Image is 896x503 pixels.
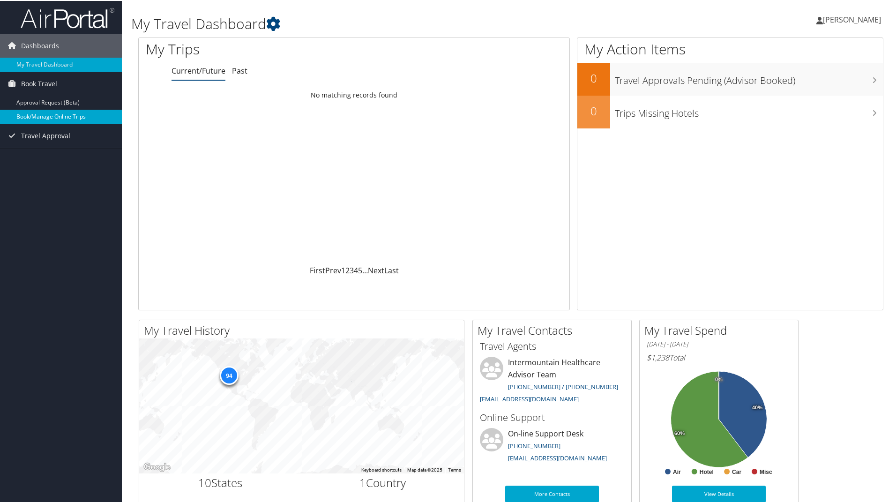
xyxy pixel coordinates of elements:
[146,474,295,490] h2: States
[577,62,883,95] a: 0Travel Approvals Pending (Advisor Booked)
[505,485,599,502] a: More Contacts
[478,322,631,338] h2: My Travel Contacts
[615,68,883,86] h3: Travel Approvals Pending (Advisor Booked)
[384,264,399,275] a: Last
[577,95,883,128] a: 0Trips Missing Hotels
[732,468,741,474] text: Car
[362,264,368,275] span: …
[198,474,211,489] span: 10
[448,466,461,472] a: Terms (opens in new tab)
[131,13,637,33] h1: My Travel Dashboard
[142,460,172,473] img: Google
[350,264,354,275] a: 3
[325,264,341,275] a: Prev
[142,460,172,473] a: Open this area in Google Maps (opens a new window)
[354,264,358,275] a: 4
[310,264,325,275] a: First
[615,101,883,119] h3: Trips Missing Hotels
[139,86,569,103] td: No matching records found
[644,322,798,338] h2: My Travel Spend
[577,102,610,118] h2: 0
[700,468,714,474] text: Hotel
[232,65,247,75] a: Past
[144,322,464,338] h2: My Travel History
[341,264,345,275] a: 1
[577,69,610,85] h2: 0
[21,33,59,57] span: Dashboards
[21,6,114,28] img: airportal-logo.png
[21,123,70,147] span: Travel Approval
[480,339,624,352] h3: Travel Agents
[508,382,618,390] a: [PHONE_NUMBER] / [PHONE_NUMBER]
[508,453,607,461] a: [EMAIL_ADDRESS][DOMAIN_NAME]
[672,485,766,502] a: View Details
[752,404,762,410] tspan: 40%
[407,466,442,472] span: Map data ©2025
[361,466,402,473] button: Keyboard shortcuts
[715,376,723,382] tspan: 0%
[475,427,629,465] li: On-line Support Desk
[146,38,383,58] h1: My Trips
[647,352,669,362] span: $1,238
[577,38,883,58] h1: My Action Items
[647,339,791,348] h6: [DATE] - [DATE]
[21,71,57,95] span: Book Travel
[823,14,881,24] span: [PERSON_NAME]
[358,264,362,275] a: 5
[309,474,457,490] h2: Country
[480,410,624,423] h3: Online Support
[816,5,890,33] a: [PERSON_NAME]
[673,468,681,474] text: Air
[475,356,629,406] li: Intermountain Healthcare Advisor Team
[172,65,225,75] a: Current/Future
[760,468,772,474] text: Misc
[359,474,366,489] span: 1
[368,264,384,275] a: Next
[508,441,560,449] a: [PHONE_NUMBER]
[480,394,579,402] a: [EMAIL_ADDRESS][DOMAIN_NAME]
[219,365,238,384] div: 94
[345,264,350,275] a: 2
[674,430,685,435] tspan: 60%
[647,352,791,362] h6: Total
